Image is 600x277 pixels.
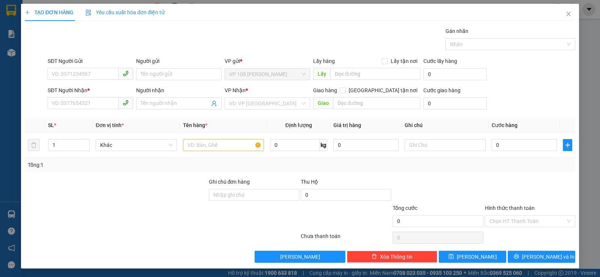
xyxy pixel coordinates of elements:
[48,86,133,94] div: SĐT Người Nhận
[563,139,572,151] button: plus
[320,139,327,151] span: kg
[96,122,124,128] span: Đơn vị tính
[136,57,222,65] div: Người gửi
[229,69,306,80] span: VP 108 Lê Hồng Phong - Vũng Tàu
[211,100,217,106] span: user-add
[372,254,377,260] span: delete
[457,253,497,261] span: [PERSON_NAME]
[565,11,571,17] span: close
[209,179,250,185] label: Ghi chú đơn hàng
[285,122,312,128] span: Định lượng
[313,58,335,64] span: Lấy hàng
[445,28,468,34] label: Gán nhãn
[85,9,165,15] span: Yêu cầu xuất hóa đơn điện tử
[123,70,129,76] span: phone
[255,251,345,263] button: [PERSON_NAME]
[313,97,333,109] span: Giao
[448,254,454,260] span: save
[405,139,486,151] input: Ghi Chú
[388,57,420,65] span: Lấy tận nơi
[393,205,417,211] span: Tổng cước
[225,87,246,93] span: VP Nhận
[492,122,517,128] span: Cước hàng
[423,97,487,109] input: Cước giao hàng
[313,68,330,80] span: Lấy
[439,251,506,263] button: save[PERSON_NAME]
[333,122,361,128] span: Giá trị hàng
[402,118,489,133] th: Ghi chú
[522,253,574,261] span: [PERSON_NAME] và In
[330,68,421,80] input: Dọc đường
[209,189,299,201] input: Ghi chú đơn hàng
[423,68,487,80] input: Cước lấy hàng
[25,9,73,15] span: TẠO ĐƠN HÀNG
[333,97,421,109] input: Dọc đường
[514,254,519,260] span: printer
[48,57,133,65] div: SĐT Người Gửi
[380,253,412,261] span: Xóa Thông tin
[423,58,457,64] label: Cước lấy hàng
[313,87,337,93] span: Giao hàng
[558,4,579,25] button: Close
[225,57,310,65] div: VP gửi
[300,232,392,245] div: Chưa thanh toán
[100,139,172,151] span: Khác
[563,142,572,148] span: plus
[48,122,54,128] span: SL
[85,10,91,16] img: icon
[347,251,437,263] button: deleteXóa Thông tin
[28,139,40,151] button: delete
[123,100,129,106] span: phone
[333,139,399,151] input: 0
[485,205,535,211] label: Hình thức thanh toán
[280,253,320,261] span: [PERSON_NAME]
[423,87,460,93] label: Cước giao hàng
[183,122,207,128] span: Tên hàng
[136,86,222,94] div: Người nhận
[25,10,30,15] span: plus
[508,251,575,263] button: printer[PERSON_NAME] và In
[28,161,232,169] div: Tổng: 1
[183,139,264,151] input: VD: Bàn, Ghế
[301,179,318,185] span: Thu Hộ
[346,86,420,94] span: [GEOGRAPHIC_DATA] tận nơi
